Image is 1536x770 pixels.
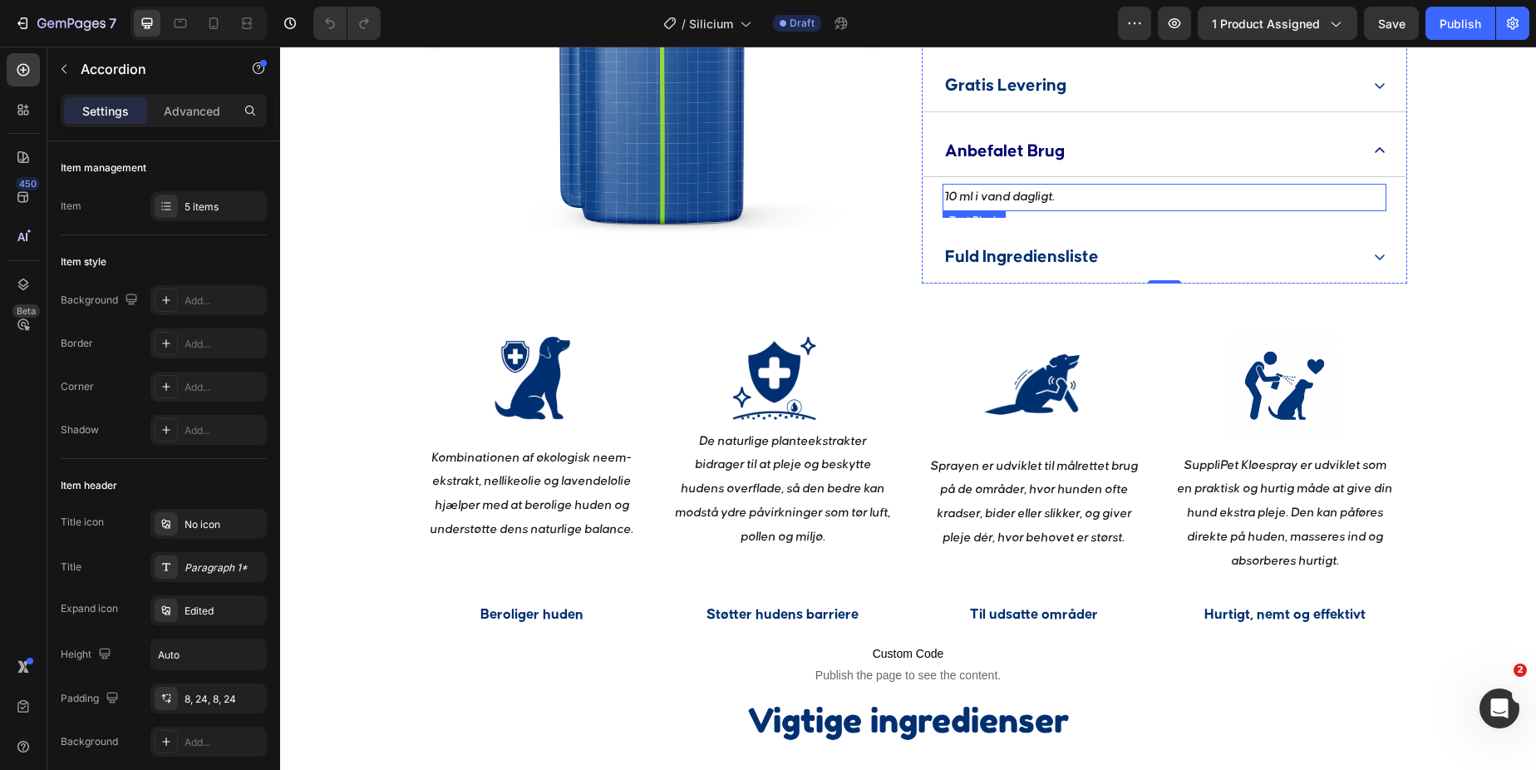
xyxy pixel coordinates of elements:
p: 10 ml i vand dagligt. [664,139,1105,163]
div: Item style [61,254,106,269]
div: Height [61,644,115,666]
p: Til udsatte områder [633,555,874,582]
p: Sprayen er udviklet til målrettet brug på de områder, hvor hunden ofte kradser, bider eller slikk... [645,408,863,504]
span: / [682,15,686,32]
img: gempages_530731164596438236-c9ff0678-5a32-4a07-af1c-a81168e50359.png [704,290,800,386]
div: Title [61,560,81,575]
img: gempages_530731164596438236-43ce8991-060f-40bc-904f-e7e1c0542b6e.png [210,290,293,373]
div: 8, 24, 8, 24 [185,692,263,707]
button: 7 [7,7,124,40]
div: Add... [185,423,263,438]
div: No icon [185,517,263,532]
p: Hurtigt, nemt og effektivt [884,555,1125,582]
div: Padding [61,688,122,710]
div: Text Block [666,166,722,181]
p: Advanced [164,102,220,120]
div: Title icon [61,515,104,530]
p: Fuld Ingrediensliste [665,194,819,227]
p: Settings [82,102,129,120]
div: Beta [12,304,40,318]
span: 2 [1514,664,1527,677]
div: 5 items [185,200,263,215]
img: gempages_530731164596438236-207866af-ac5d-4a7d-b830-8b8de86ad869.png [950,286,1058,394]
input: Auto [151,639,266,669]
div: Add... [185,337,263,352]
span: Publish the page to see the content. [130,620,1127,637]
div: Add... [185,735,263,750]
p: Accordion [81,59,222,79]
p: Kombinationen af økologisk neem-ekstrakt, nellikeolie og lavendelolie hjælper med at berolige hud... [143,400,361,496]
span: Silicium [689,15,733,32]
div: Shadow [61,422,99,437]
p: Anbefalet Brug [665,88,785,121]
iframe: Design area [280,47,1536,770]
div: Publish [1440,15,1481,32]
p: SuppliPet Kløespray er udviklet som en praktisk og hurtig måde at give din hund ekstra pleje. Den... [896,407,1114,527]
div: Paragraph 1* [185,560,263,575]
div: Add... [185,380,263,395]
div: Item [61,199,81,214]
div: Edited [185,604,263,619]
span: 1 product assigned [1212,15,1320,32]
div: Background [61,734,118,749]
p: Støtter hudens barriere [382,555,623,582]
iframe: Intercom live chat [1479,689,1519,728]
div: Add... [185,294,263,308]
span: Custom Code [130,597,1127,617]
div: Expand icon [61,601,118,616]
p: Beroliger huden [131,555,372,582]
button: Publish [1425,7,1495,40]
div: Item management [61,160,146,175]
div: Item header [61,478,117,493]
div: Background [61,289,141,312]
div: Border [61,336,93,351]
p: De naturlige planteekstrakter bidrager til at pleje og beskytte hudens overflade, så den bedre ka... [394,383,612,503]
button: 1 product assigned [1198,7,1357,40]
span: Draft [790,16,815,31]
button: Save [1364,7,1419,40]
span: Save [1378,17,1406,31]
div: Undo/Redo [313,7,381,40]
div: Corner [61,379,94,394]
p: 7 [109,13,116,33]
img: gempages_530731164596438236-b45e759d-f958-47fb-8cf1-02bfe983b6c8.png [453,290,536,373]
div: 450 [16,177,40,190]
